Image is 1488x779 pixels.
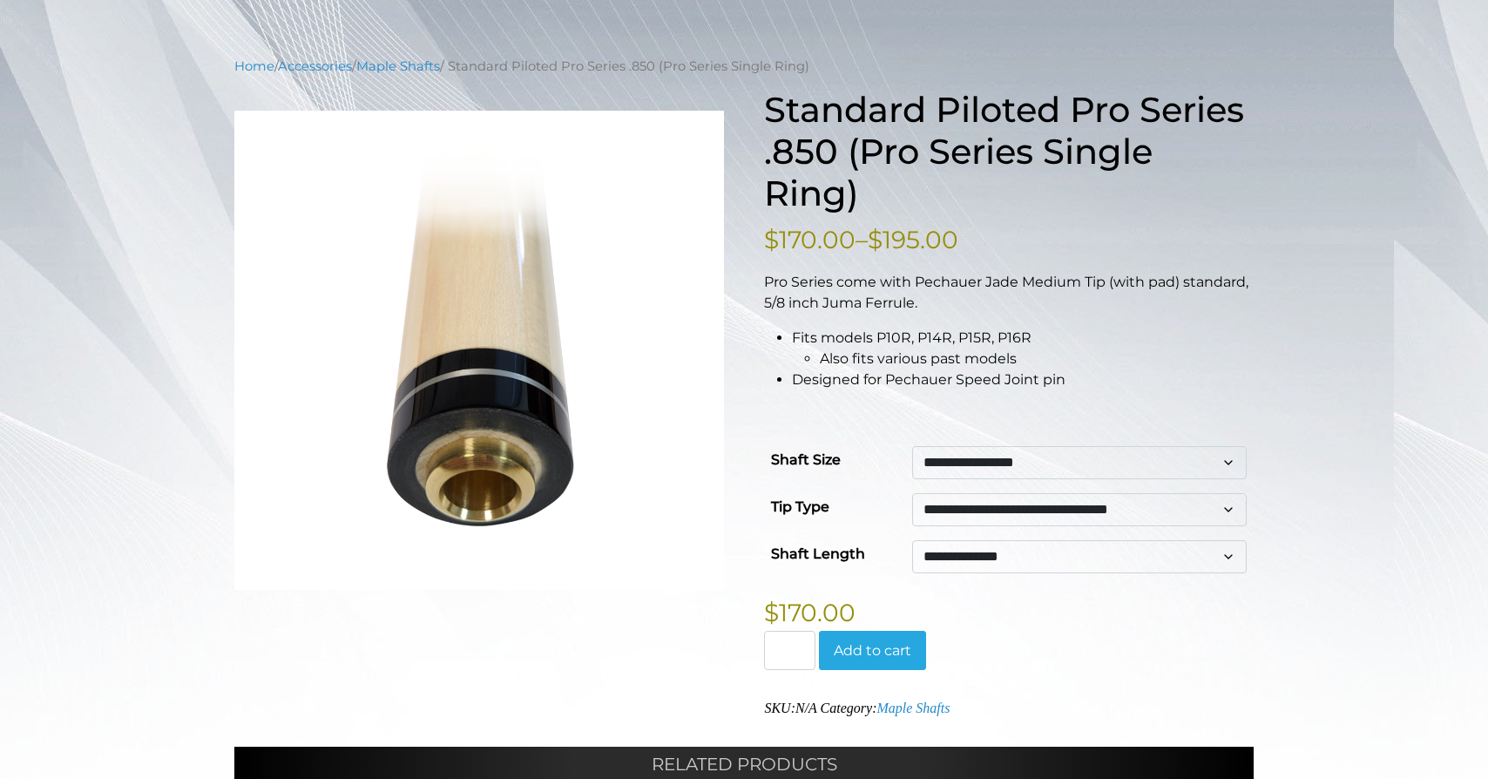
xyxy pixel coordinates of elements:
[876,701,950,715] a: Maple Shafts
[819,631,926,671] button: Add to cart
[764,225,856,254] bdi: 170.00
[764,701,816,715] span: SKU:
[234,111,724,590] img: Standard Piloted Pro Series .850
[792,369,1254,390] li: Designed for Pechauer Speed Joint pin
[764,631,815,671] input: Product quantity
[764,598,856,627] bdi: 170.00
[820,349,1254,369] li: Also fits various past models
[764,598,779,627] span: $
[764,221,1254,258] p: –
[764,225,779,254] span: $
[764,89,1254,214] h1: Standard Piloted Pro Series .850 (Pro Series Single Ring)
[868,225,883,254] span: $
[771,540,865,568] label: Shaft Length
[771,493,829,521] label: Tip Type
[764,272,1254,314] p: Pro Series come with Pechauer Jade Medium Tip (with pad) standard, 5/8 inch Juma Ferrule.
[821,701,950,715] span: Category:
[356,58,440,74] a: Maple Shafts
[771,446,841,474] label: Shaft Size
[234,57,1254,76] nav: Breadcrumb
[868,225,958,254] bdi: 195.00
[795,701,817,715] span: N/A
[234,58,274,74] a: Home
[278,58,352,74] a: Accessories
[792,328,1254,369] li: Fits models P10R, P14R, P15R, P16R
[234,111,724,590] a: 3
